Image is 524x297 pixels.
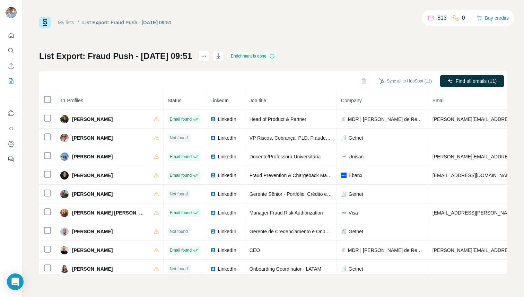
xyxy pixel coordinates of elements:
img: LinkedIn logo [210,229,216,234]
span: [PERSON_NAME] [72,191,113,198]
span: [PERSON_NAME] [PERSON_NAME] [72,209,147,216]
span: Not found [170,228,188,235]
span: Gerente de Credenciamento e Onboarding [250,229,341,234]
img: LinkedIn logo [210,191,216,197]
button: Buy credits [477,13,509,23]
p: 813 [437,14,447,22]
span: Getnet [349,265,363,272]
span: Head of Product & Partner [250,116,306,122]
button: Use Surfe on LinkedIn [6,107,17,120]
span: [PERSON_NAME] [72,134,113,141]
span: Unisan [349,153,364,160]
img: Avatar [6,7,17,18]
span: [PERSON_NAME] [72,116,113,123]
span: Ebanx [349,172,363,179]
img: Surfe Logo [39,17,51,28]
span: [PERSON_NAME] [72,265,113,272]
span: Manager Fraud Risk Authorization [250,210,323,216]
span: Email found [170,172,192,178]
span: Company [341,98,362,103]
img: LinkedIn logo [210,173,216,178]
span: LinkedIn [218,265,236,272]
span: MDR | [PERSON_NAME] de Recebíveis [348,247,424,254]
img: LinkedIn logo [210,247,216,253]
span: Job title [250,98,266,103]
span: Gerente Sênior - Portfólio, Crédito e Recuperação [250,191,357,197]
img: company-logo [341,173,347,178]
span: LinkedIn [218,172,236,179]
div: Enrichment is done [229,52,277,60]
button: Quick start [6,29,17,42]
img: Avatar [60,115,69,123]
a: My lists [58,20,74,25]
span: Onboarding Coordinator - LATAM [250,266,321,272]
img: Avatar [60,246,69,254]
span: LinkedIn [218,116,236,123]
span: Email [433,98,445,103]
span: LinkedIn [218,191,236,198]
span: LinkedIn [218,228,236,235]
span: LinkedIn [218,209,236,216]
img: LinkedIn logo [210,135,216,141]
span: Status [168,98,182,103]
span: 11 Profiles [60,98,83,103]
span: Docente/Professora Universitária [250,154,321,159]
img: Avatar [60,265,69,273]
span: LinkedIn [218,153,236,160]
img: LinkedIn logo [210,266,216,272]
button: Search [6,44,17,57]
div: List Export: Fraud Push - [DATE] 09:51 [82,19,172,26]
img: LinkedIn logo [210,116,216,122]
img: Avatar [60,152,69,161]
img: company-logo [341,154,347,159]
button: Dashboard [6,138,17,150]
img: LinkedIn logo [210,210,216,216]
span: Getnet [349,228,363,235]
img: company-logo [341,210,347,216]
li: / [78,19,79,26]
span: [PERSON_NAME] [72,172,113,179]
span: Not found [170,135,188,141]
span: MDR | [PERSON_NAME] de Recebíveis [348,116,424,123]
span: Email found [170,154,192,160]
span: Visa [349,209,358,216]
span: LinkedIn [218,134,236,141]
span: [PERSON_NAME] [72,228,113,235]
div: Open Intercom Messenger [7,273,24,290]
button: My lists [6,75,17,87]
span: LinkedIn [210,98,229,103]
button: Feedback [6,153,17,165]
p: 0 [462,14,465,22]
img: LinkedIn logo [210,154,216,159]
img: Avatar [60,134,69,142]
img: Avatar [60,171,69,180]
img: Avatar [60,227,69,236]
span: Fraud Prevention & Chargeback Manager [250,173,339,178]
span: CEO [250,247,260,253]
span: LinkedIn [218,247,236,254]
img: Avatar [60,190,69,198]
button: actions [198,51,209,62]
span: [PERSON_NAME] [72,247,113,254]
span: VP Riscos, Cobrança, PLD, Fraudes e Compliance [250,135,359,141]
button: Find all emails (11) [440,75,504,87]
span: Not found [170,266,188,272]
img: Avatar [60,209,69,217]
span: Getnet [349,134,363,141]
span: Getnet [349,191,363,198]
span: [EMAIL_ADDRESS][DOMAIN_NAME] [433,173,515,178]
span: Email found [170,116,192,122]
span: Email found [170,210,192,216]
span: Email found [170,247,192,253]
button: Enrich CSV [6,60,17,72]
button: Use Surfe API [6,122,17,135]
span: Find all emails (11) [456,78,497,85]
span: Not found [170,191,188,197]
button: Sync all to HubSpot (11) [374,76,437,86]
h1: List Export: Fraud Push - [DATE] 09:51 [39,51,192,62]
span: [PERSON_NAME] [72,153,113,160]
